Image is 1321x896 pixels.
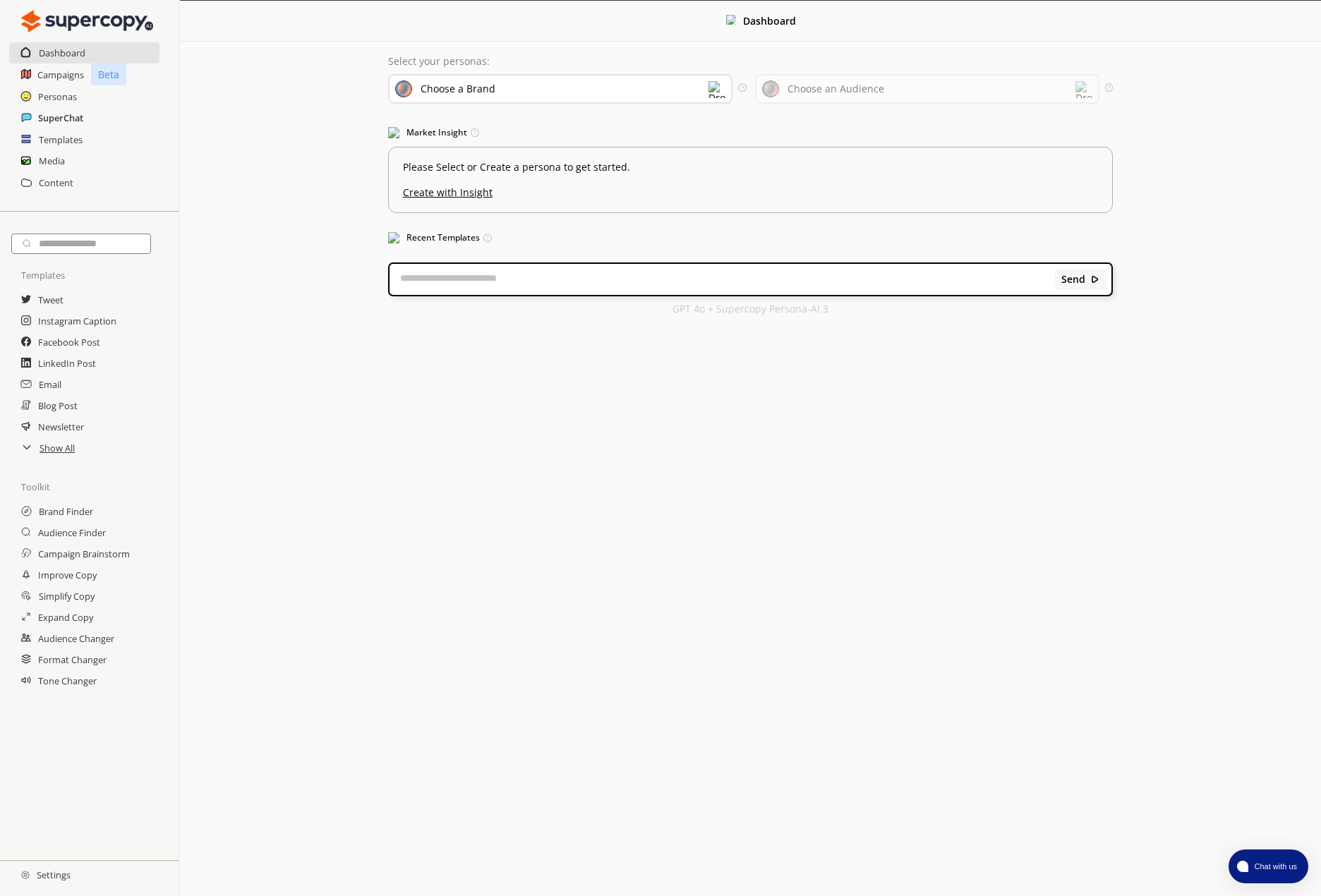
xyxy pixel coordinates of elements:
[1105,83,1114,92] img: Tooltip Icon
[39,172,73,193] a: Content
[1248,861,1300,872] span: Chat with us
[708,81,725,98] img: Dropdown Icon
[788,83,884,95] div: Choose an Audience
[1075,81,1092,98] img: Dropdown Icon
[743,14,796,28] b: Dashboard
[38,107,83,128] a: SuperChat
[38,522,106,543] a: Audience Finder
[672,303,828,315] p: GPT 4o + Supercopy Persona-AI 3
[403,162,1098,173] p: Please Select or Create a persona to get started.
[39,150,65,171] a: Media
[38,310,116,332] a: Instagram Caption
[1090,274,1100,284] img: Close
[38,395,78,416] a: Blog Post
[1229,849,1308,883] button: atlas-launcher
[388,122,1113,143] h3: Market Insight
[38,332,100,353] a: Facebook Post
[39,501,93,522] a: Brand Finder
[38,670,97,691] a: Tone Changer
[21,7,153,35] img: Close
[40,437,75,459] a: Show All
[1061,274,1085,285] b: Send
[39,129,83,150] a: Templates
[388,56,1113,67] p: Select your personas:
[39,374,61,395] a: Email
[471,128,479,137] img: Tooltip Icon
[483,234,492,242] img: Tooltip Icon
[37,64,84,85] a: Campaigns
[762,80,779,97] img: Audience Icon
[38,543,130,564] a: Campaign Brainstorm
[38,564,97,586] a: Improve Copy
[403,180,1098,198] u: Create with Insight
[421,83,495,95] div: Choose a Brand
[38,607,93,628] a: Expand Copy
[38,649,107,670] a: Format Changer
[738,83,747,92] img: Tooltip Icon
[726,15,736,25] img: Close
[388,232,399,243] img: Popular Templates
[39,586,95,607] a: Simplify Copy
[38,628,114,649] a: Audience Changer
[38,86,77,107] a: Personas
[38,289,64,310] a: Tweet
[39,42,85,63] a: Dashboard
[21,871,30,879] img: Close
[388,127,399,138] img: Market Insight
[388,227,1113,248] h3: Recent Templates
[91,63,126,85] p: Beta
[395,80,412,97] img: Brand Icon
[38,416,84,437] a: Newsletter
[38,353,96,374] a: LinkedIn Post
